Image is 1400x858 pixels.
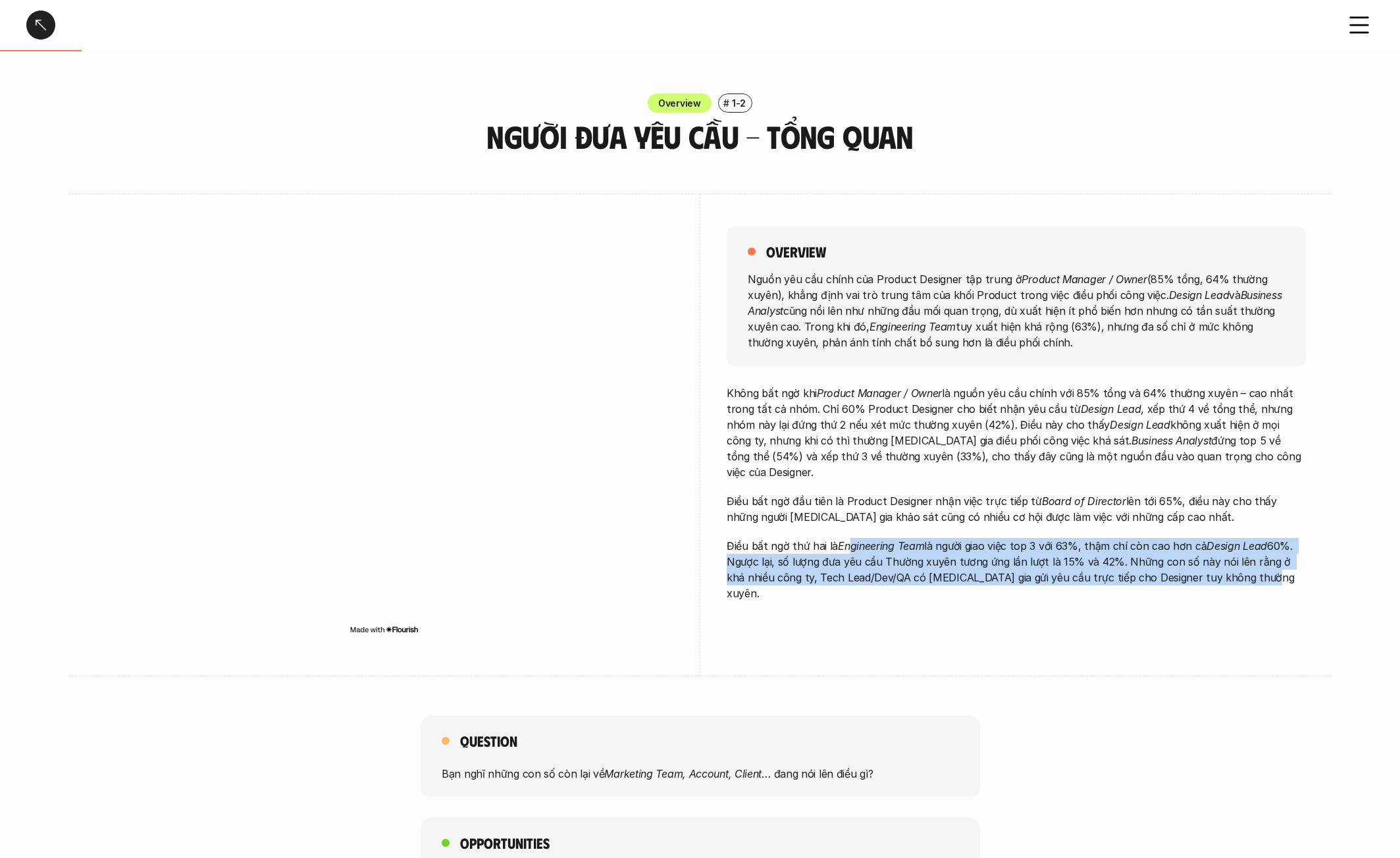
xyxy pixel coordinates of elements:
img: Made with Flourish [350,624,419,635]
em: Board of Director [1042,495,1126,508]
em: Design Lead [1081,402,1141,416]
p: Bạn nghĩ những con số còn lại về … đang nói lên điều gì? [442,765,959,781]
h5: Question [460,732,517,750]
h5: Opportunities [460,834,550,852]
em: Business Analyst [748,288,1285,317]
p: Điều bất ngờ đầu tiên là Product Designer nhận việc trực tiếp từ lên tới 65%, điều này cho thấy n... [727,493,1306,525]
p: Điều bất ngờ thứ hai là là người giao việc top 3 với 63%, thậm chí còn cao hơn cả 60%. Ngược lại,... [727,538,1306,601]
em: Marketing Team, Account, Client [604,766,762,780]
h5: overview [766,242,826,261]
p: Nguồn yêu cầu chính của Product Designer tập trung ở (85% tổng, 64% thường xuyên), khẳng định vai... [748,271,1285,350]
em: Engineering Team [838,539,924,552]
em: Design Lead [1169,288,1230,301]
em: Design Lead [1110,418,1170,431]
h6: # [723,98,729,108]
iframe: Interactive or visual content [95,227,674,622]
em: Product Manager / Owner [817,387,942,400]
h3: Người đưa yêu cầu - Tổng quan [421,119,980,154]
em: Business Analyst [1131,434,1211,447]
p: 1-2 [732,96,746,110]
em: Product Manager / Owner [1022,272,1147,285]
em: Engineering Team [869,319,956,333]
em: Design Lead [1206,539,1267,552]
p: Overview [658,96,701,110]
p: Không bất ngờ khi là nguồn yêu cầu chính với 85% tổng và 64% thường xuyên – cao nhất trong tất cả... [727,385,1306,480]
